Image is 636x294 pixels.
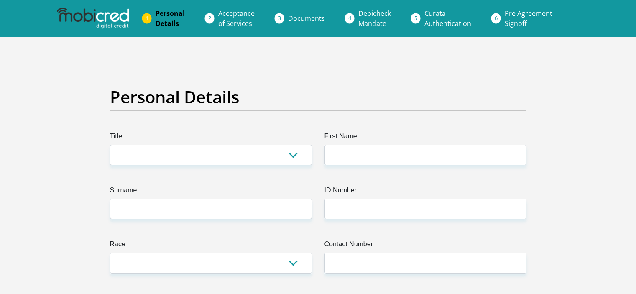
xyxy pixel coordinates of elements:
[498,5,559,32] a: Pre AgreementSignoff
[324,185,526,199] label: ID Number
[418,5,478,32] a: CurataAuthentication
[110,131,312,145] label: Title
[288,14,325,23] span: Documents
[324,131,526,145] label: First Name
[212,5,261,32] a: Acceptanceof Services
[218,9,255,28] span: Acceptance of Services
[149,5,192,32] a: PersonalDetails
[324,199,526,219] input: ID Number
[358,9,391,28] span: Debicheck Mandate
[281,10,332,27] a: Documents
[424,9,471,28] span: Curata Authentication
[110,199,312,219] input: Surname
[110,87,526,107] h2: Personal Details
[352,5,398,32] a: DebicheckMandate
[57,8,129,29] img: mobicred logo
[324,145,526,165] input: First Name
[324,239,526,253] label: Contact Number
[110,239,312,253] label: Race
[156,9,185,28] span: Personal Details
[505,9,552,28] span: Pre Agreement Signoff
[110,185,312,199] label: Surname
[324,253,526,273] input: Contact Number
